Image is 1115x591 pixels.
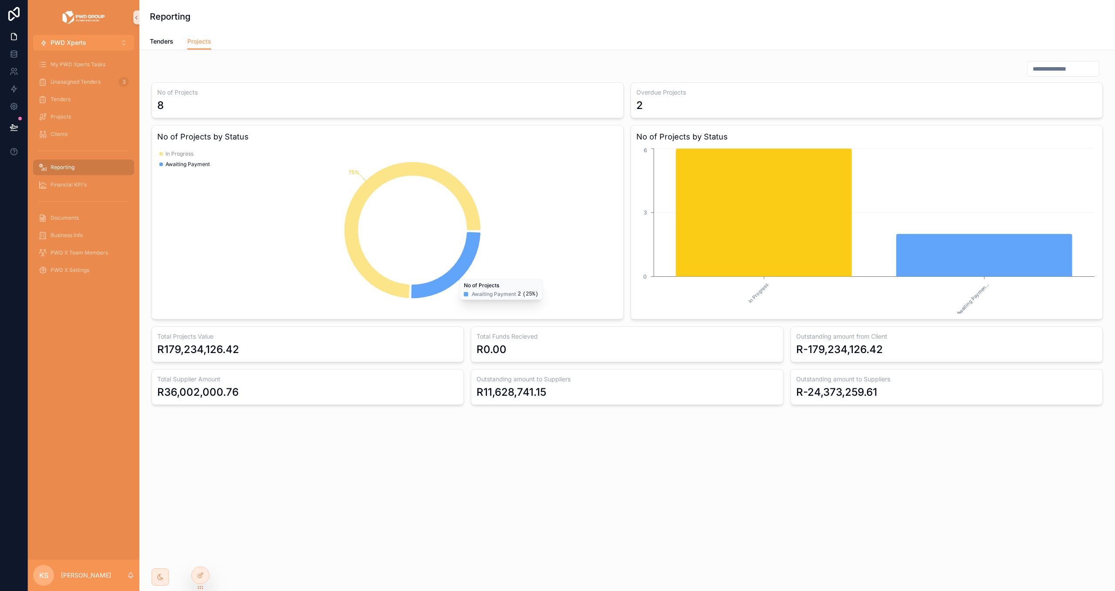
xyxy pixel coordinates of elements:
span: Reporting [51,164,74,171]
a: Tenders [33,92,134,107]
button: Select Button [33,35,134,51]
div: R179,234,126.42 [157,343,239,357]
div: 2 [636,98,643,112]
span: PWD Xperts [51,38,86,47]
span: Awaiting Payment [166,161,210,168]
span: PWD X Team Members [51,249,108,256]
h3: Outstanding amount from Client [796,332,1097,341]
span: Clients [51,131,68,138]
tspan: 6 [644,147,647,153]
tspan: 75% [348,169,360,176]
div: chart [636,146,1097,314]
a: Tenders [150,34,173,51]
span: Tenders [150,37,173,46]
span: KS [39,570,48,581]
span: Projects [51,113,71,120]
div: 8 [157,98,164,112]
text: Awaiting Paymen... [955,282,990,317]
span: Tenders [51,96,71,103]
h3: No of Projects by Status [157,131,618,143]
div: 3 [118,77,129,87]
a: PWD X Team Members [33,245,134,261]
a: Financial KPI's [33,177,134,193]
a: Clients [33,126,134,142]
tspan: 3 [644,209,647,216]
h3: Total Funds Recieved [476,332,777,341]
span: Projects [187,37,211,46]
tspan: 0 [643,273,647,280]
span: PWD X Settings [51,267,89,274]
h3: Overdue Projects [636,88,1097,97]
div: R36,002,000.76 [157,385,239,399]
a: My PWD Xperts Tasks [33,57,134,72]
span: My PWD Xperts Tasks [51,61,105,68]
div: R-179,234,126.42 [796,343,883,357]
div: R0.00 [476,343,507,357]
a: Documents [33,210,134,226]
h3: Outstanding amount to Suppliers [476,375,777,384]
span: Documents [51,214,79,221]
p: [PERSON_NAME] [61,571,111,580]
a: Business Info [33,228,134,243]
h1: Reporting [150,10,190,23]
a: Reporting [33,160,134,175]
div: chart [157,146,618,314]
span: In Progress [166,150,193,157]
img: App logo [62,10,105,24]
span: Financial KPI's [51,181,87,188]
a: Projects [33,109,134,125]
span: Business Info [51,232,83,239]
h3: Total Projects Value [157,332,458,341]
a: Unassigned Tenders3 [33,74,134,90]
div: R-24,373,259.61 [796,385,877,399]
h3: Total Supplier Amount [157,375,458,384]
div: scrollable content [28,51,139,289]
span: Unassigned Tenders [51,78,101,85]
text: In Progress [747,282,770,304]
h3: No of Projects [157,88,618,97]
h3: Outstanding amount to Suppliers [796,375,1097,384]
tspan: 25% [465,281,476,287]
a: PWD X Settings [33,262,134,278]
a: Projects [187,34,211,50]
div: R11,628,741.15 [476,385,546,399]
h3: No of Projects by Status [636,131,1097,143]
